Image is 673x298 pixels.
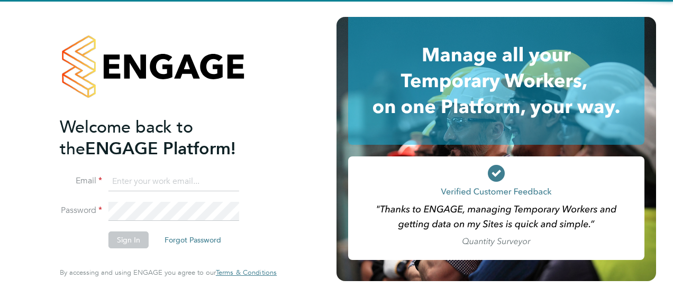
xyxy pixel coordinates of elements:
label: Email [60,175,102,187]
a: Terms & Conditions [216,268,277,277]
span: Welcome back to the [60,117,193,159]
button: Sign In [108,231,149,248]
span: By accessing and using ENGAGE you agree to our [60,268,277,277]
span: Terms & Conditions [216,268,277,277]
input: Enter your work email... [108,172,239,191]
label: Password [60,205,102,216]
h2: ENGAGE Platform! [60,116,266,160]
button: Forgot Password [156,231,230,248]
